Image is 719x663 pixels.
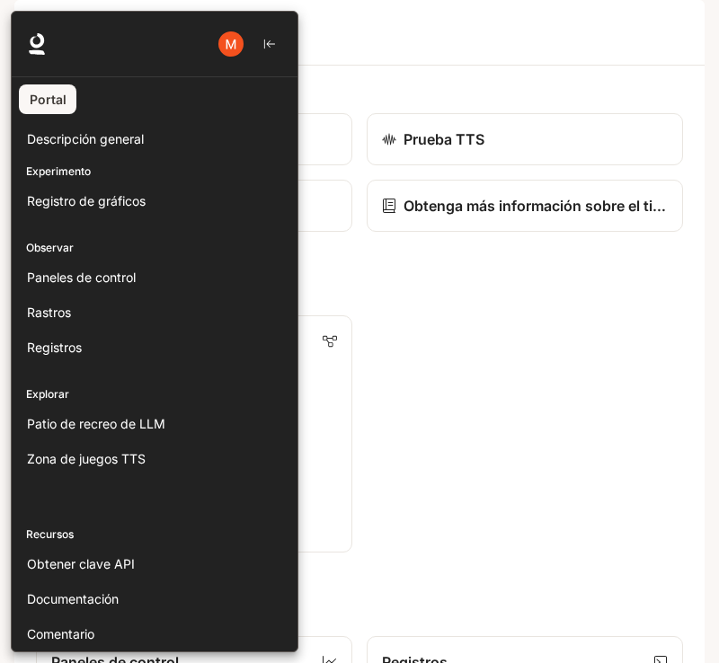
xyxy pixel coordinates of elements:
[213,26,249,62] button: Avatar de usuario
[19,583,290,614] a: Documentación
[19,408,290,439] a: Patio de recreo de LLM
[19,296,290,328] a: Rastros
[27,131,144,146] font: Descripción general
[26,241,74,254] font: Observar
[19,261,290,293] a: Paneles de control
[218,31,244,57] img: Avatar de usuario
[26,527,74,541] font: Recursos
[19,443,290,474] a: Zona de juegos TTS
[26,387,69,401] font: Explorar
[19,84,76,114] a: Portal
[27,591,119,606] font: Documentación
[30,92,67,107] font: Portal
[27,193,146,208] font: Registro de gráficos
[26,164,91,178] font: Experimento
[27,305,71,320] font: Rastros
[19,185,290,217] a: Registro de gráficos
[27,270,136,285] font: Paneles de control
[27,340,82,355] font: Registros
[27,626,94,641] font: Comentario
[19,123,290,155] a: Descripción general
[27,451,146,466] font: Zona de juegos TTS
[19,618,290,650] a: Comentario
[19,331,290,363] a: Registros
[27,556,135,571] font: Obtener clave API
[19,548,290,579] a: Obtener clave API
[27,416,165,431] font: Patio de recreo de LLM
